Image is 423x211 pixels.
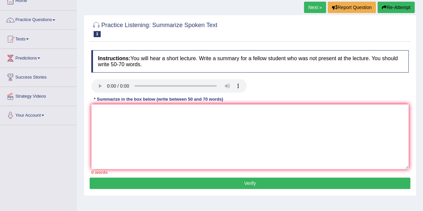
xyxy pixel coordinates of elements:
[0,106,77,123] a: Your Account
[0,68,77,85] a: Success Stories
[0,11,77,27] a: Practice Questions
[0,87,77,104] a: Strategy Videos
[91,169,409,176] div: 0 words
[91,20,217,37] h2: Practice Listening: Summarize Spoken Text
[98,56,130,61] b: Instructions:
[90,178,410,189] button: Verify
[91,96,226,102] div: * Summarize in the box below (write between 50 and 70 words)
[0,49,77,66] a: Predictions
[0,30,77,46] a: Tests
[378,2,415,13] button: Re-Attempt
[304,2,326,13] a: Next »
[328,2,376,13] button: Report Question
[91,50,409,73] h4: You will hear a short lecture. Write a summary for a fellow student who was not present at the le...
[94,31,101,37] span: 3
